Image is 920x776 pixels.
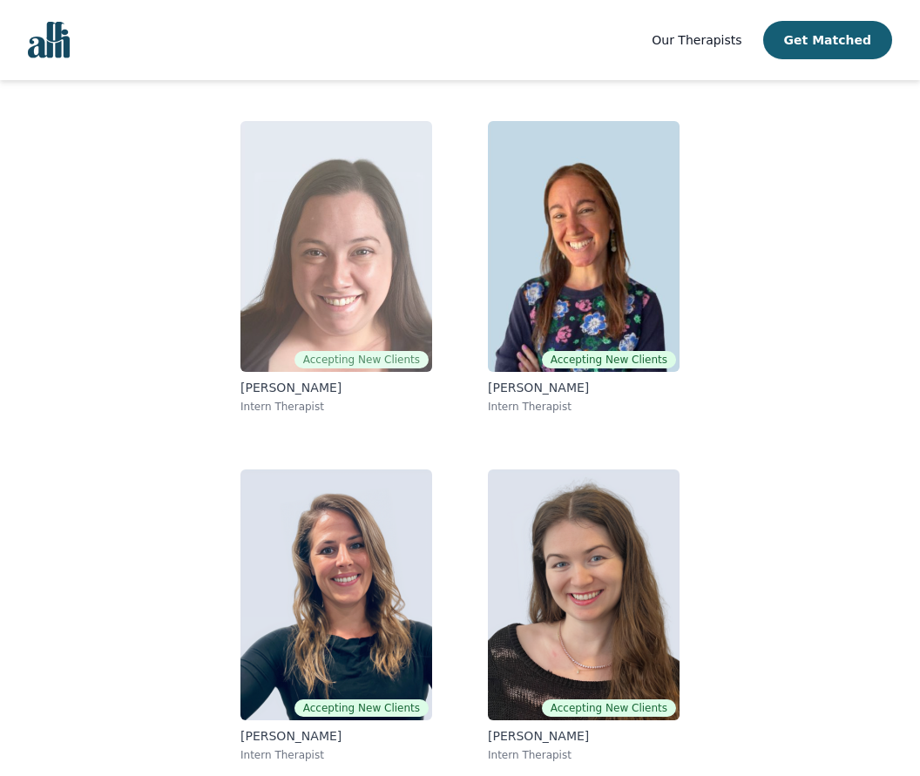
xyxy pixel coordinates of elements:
img: Madeleine Clark [488,469,680,720]
button: Get Matched [763,21,892,59]
a: Our Therapists [652,30,741,51]
p: [PERSON_NAME] [488,727,680,745]
span: Accepting New Clients [294,699,429,717]
p: Intern Therapist [240,400,432,414]
a: Madeleine ClarkAccepting New Clients[PERSON_NAME]Intern Therapist [474,455,693,776]
a: Naomi TesslerAccepting New Clients[PERSON_NAME]Intern Therapist [474,107,693,428]
span: Accepting New Clients [542,699,676,717]
a: Jennifer WeberAccepting New Clients[PERSON_NAME]Intern Therapist [227,107,446,428]
p: [PERSON_NAME] [240,727,432,745]
img: Naomi Tessler [488,121,680,372]
img: Jennifer Weber [240,121,432,372]
p: Intern Therapist [488,400,680,414]
p: Intern Therapist [240,748,432,762]
span: Our Therapists [652,33,741,47]
span: Accepting New Clients [294,351,429,368]
span: Accepting New Clients [542,351,676,368]
p: [PERSON_NAME] [488,379,680,396]
img: alli logo [28,22,70,58]
img: Rachel Bickley [240,469,432,720]
p: Intern Therapist [488,748,680,762]
a: Rachel BickleyAccepting New Clients[PERSON_NAME]Intern Therapist [227,455,446,776]
p: [PERSON_NAME] [240,379,432,396]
